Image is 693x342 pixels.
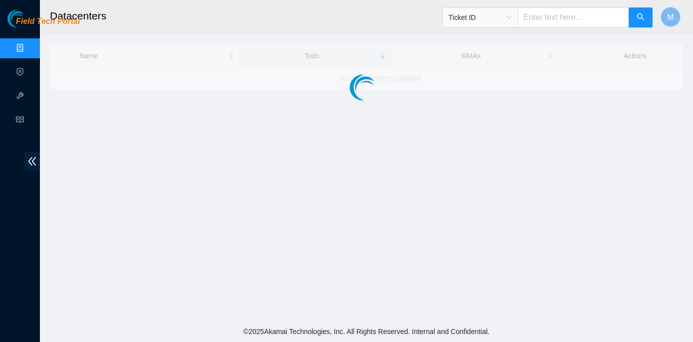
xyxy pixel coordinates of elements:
[517,7,629,27] input: Enter text here...
[667,11,674,23] span: M
[24,152,40,171] span: double-left
[637,13,645,22] span: search
[629,7,653,27] button: search
[16,17,80,26] span: Field Tech Portal
[7,18,80,31] a: Akamai TechnologiesField Tech Portal
[449,10,511,25] span: Ticket ID
[7,10,50,27] img: Akamai Technologies
[661,7,681,27] button: M
[16,111,24,131] span: read
[40,321,693,342] footer: © 2025 Akamai Technologies, Inc. All Rights Reserved. Internal and Confidential.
